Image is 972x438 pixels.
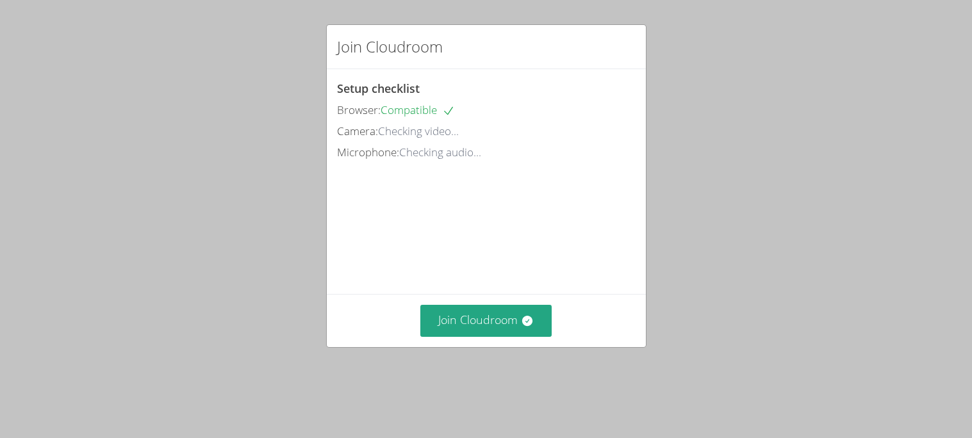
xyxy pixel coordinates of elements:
[337,145,399,159] span: Microphone:
[337,35,443,58] h2: Join Cloudroom
[399,145,481,159] span: Checking audio...
[337,124,378,138] span: Camera:
[337,102,381,117] span: Browser:
[420,305,552,336] button: Join Cloudroom
[337,81,420,96] span: Setup checklist
[381,102,455,117] span: Compatible
[378,124,459,138] span: Checking video...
